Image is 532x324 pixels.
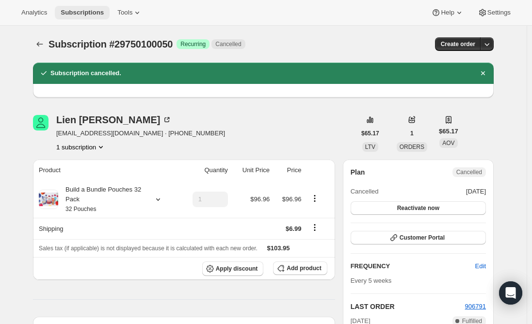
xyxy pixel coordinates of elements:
[365,144,375,150] span: LTV
[425,6,469,19] button: Help
[21,9,47,16] span: Analytics
[466,187,486,196] span: [DATE]
[465,302,486,311] button: 906791
[441,9,454,16] span: Help
[472,6,516,19] button: Settings
[351,187,379,196] span: Cancelled
[307,222,322,233] button: Shipping actions
[273,160,304,181] th: Price
[50,68,121,78] h2: Subscription cancelled.
[404,127,419,140] button: 1
[58,185,145,214] div: Build a Bundle Pouches 32 Pack
[397,204,439,212] span: Reactivate now
[180,40,206,48] span: Recurring
[351,261,475,271] h2: FREQUENCY
[48,39,173,49] span: Subscription #29750100050
[487,9,511,16] span: Settings
[56,115,172,125] div: Lien [PERSON_NAME]
[231,160,273,181] th: Unit Price
[400,144,424,150] span: ORDERS
[410,130,414,137] span: 1
[499,281,522,305] div: Open Intercom Messenger
[435,37,481,51] button: Create order
[287,264,321,272] span: Add product
[476,66,490,80] button: Dismiss notification
[400,234,445,242] span: Customer Portal
[469,259,492,274] button: Edit
[456,168,482,176] span: Cancelled
[179,160,231,181] th: Quantity
[351,167,365,177] h2: Plan
[273,261,327,275] button: Add product
[286,225,302,232] span: $6.99
[61,9,104,16] span: Subscriptions
[475,261,486,271] span: Edit
[250,195,270,203] span: $96.96
[33,37,47,51] button: Subscriptions
[307,193,322,204] button: Product actions
[351,302,465,311] h2: LAST ORDER
[439,127,458,136] span: $65.17
[55,6,110,19] button: Subscriptions
[33,218,179,239] th: Shipping
[282,195,302,203] span: $96.96
[441,40,475,48] span: Create order
[355,127,385,140] button: $65.17
[39,245,258,252] span: Sales tax (if applicable) is not displayed because it is calculated with each new order.
[16,6,53,19] button: Analytics
[267,244,290,252] span: $103.95
[33,115,48,130] span: Lien Nichols
[351,231,486,244] button: Customer Portal
[33,160,179,181] th: Product
[351,201,486,215] button: Reactivate now
[56,142,106,152] button: Product actions
[56,129,225,138] span: [EMAIL_ADDRESS][DOMAIN_NAME] · [PHONE_NUMBER]
[442,140,454,146] span: AOV
[112,6,148,19] button: Tools
[202,261,264,276] button: Apply discount
[216,265,258,273] span: Apply discount
[65,206,96,212] small: 32 Pouches
[351,277,392,284] span: Every 5 weeks
[465,303,486,310] a: 906791
[117,9,132,16] span: Tools
[361,130,379,137] span: $65.17
[215,40,241,48] span: Cancelled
